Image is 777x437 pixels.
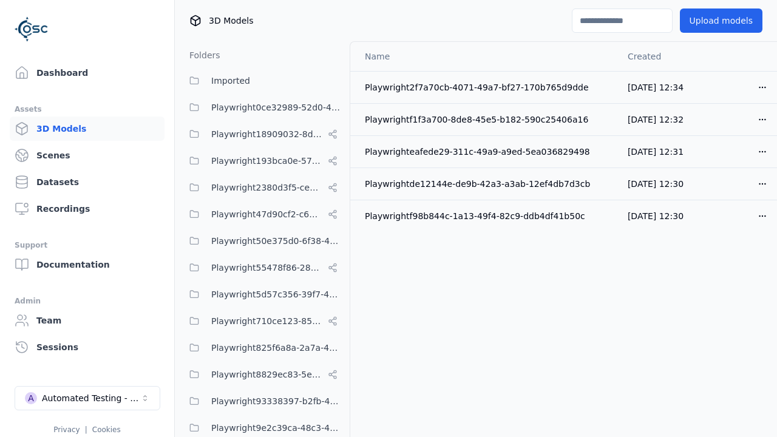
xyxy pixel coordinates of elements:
span: Playwright5d57c356-39f7-47ed-9ab9-d0409ac6cddc [211,287,342,302]
a: Sessions [10,335,165,359]
a: Datasets [10,170,165,194]
button: Playwright825f6a8a-2a7a-425c-94f7-650318982f69 [182,336,342,360]
a: Documentation [10,252,165,277]
span: [DATE] 12:30 [628,211,684,221]
span: Imported [211,73,250,88]
span: Playwright93338397-b2fb-421c-ae48-639c0e37edfa [211,394,342,408]
button: Imported [182,69,342,93]
span: 3D Models [209,15,253,27]
div: Playwrightf98b844c-1a13-49f4-82c9-ddb4df41b50c [365,210,608,222]
a: 3D Models [10,117,165,141]
div: A [25,392,37,404]
span: Playwright9e2c39ca-48c3-4c03-98f4-0435f3624ea6 [211,421,342,435]
a: Dashboard [10,61,165,85]
span: Playwright55478f86-28dc-49b8-8d1f-c7b13b14578c [211,260,323,275]
button: Playwright55478f86-28dc-49b8-8d1f-c7b13b14578c [182,256,342,280]
span: Playwright8829ec83-5e68-4376-b984-049061a310ed [211,367,323,382]
button: Playwright710ce123-85fd-4f8c-9759-23c3308d8830 [182,309,342,333]
button: Playwright193bca0e-57fa-418d-8ea9-45122e711dc7 [182,149,342,173]
span: Playwright47d90cf2-c635-4353-ba3b-5d4538945666 [211,207,323,222]
span: [DATE] 12:34 [628,83,684,92]
a: Cookies [92,425,121,434]
span: Playwright710ce123-85fd-4f8c-9759-23c3308d8830 [211,314,323,328]
button: Playwright93338397-b2fb-421c-ae48-639c0e37edfa [182,389,342,413]
th: Created [618,42,699,71]
button: Playwright50e375d0-6f38-48a7-96e0-b0dcfa24b72f [182,229,342,253]
button: Playwright18909032-8d07-45c5-9c81-9eec75d0b16b [182,122,342,146]
a: Privacy [53,425,80,434]
div: Support [15,238,160,252]
div: Playwrightf1f3a700-8de8-45e5-b182-590c25406a16 [365,113,608,126]
h3: Folders [182,49,220,61]
div: Admin [15,294,160,308]
a: Team [10,308,165,333]
button: Select a workspace [15,386,160,410]
span: [DATE] 12:31 [628,147,684,157]
span: Playwright18909032-8d07-45c5-9c81-9eec75d0b16b [211,127,323,141]
button: Upload models [680,8,762,33]
span: Playwright193bca0e-57fa-418d-8ea9-45122e711dc7 [211,154,323,168]
div: Playwrighteafede29-311c-49a9-a9ed-5ea036829498 [365,146,608,158]
div: Playwright2f7a70cb-4071-49a7-bf27-170b765d9dde [365,81,608,93]
span: Playwright50e375d0-6f38-48a7-96e0-b0dcfa24b72f [211,234,342,248]
span: [DATE] 12:30 [628,179,684,189]
div: Playwrightde12144e-de9b-42a3-a3ab-12ef4db7d3cb [365,178,608,190]
a: Recordings [10,197,165,221]
a: Scenes [10,143,165,168]
button: Playwright2380d3f5-cebf-494e-b965-66be4d67505e [182,175,342,200]
span: [DATE] 12:32 [628,115,684,124]
span: Playwright0ce32989-52d0-45cf-b5b9-59d5033d313a [211,100,342,115]
img: Logo [15,12,49,46]
span: | [85,425,87,434]
button: Playwright0ce32989-52d0-45cf-b5b9-59d5033d313a [182,95,342,120]
button: Playwright47d90cf2-c635-4353-ba3b-5d4538945666 [182,202,342,226]
button: Playwright5d57c356-39f7-47ed-9ab9-d0409ac6cddc [182,282,342,307]
span: Playwright2380d3f5-cebf-494e-b965-66be4d67505e [211,180,323,195]
button: Playwright8829ec83-5e68-4376-b984-049061a310ed [182,362,342,387]
th: Name [350,42,618,71]
span: Playwright825f6a8a-2a7a-425c-94f7-650318982f69 [211,340,342,355]
div: Assets [15,102,160,117]
div: Automated Testing - Playwright [42,392,140,404]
